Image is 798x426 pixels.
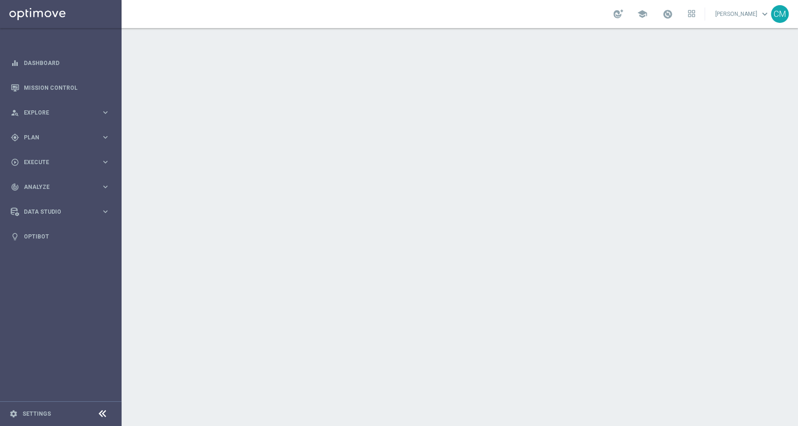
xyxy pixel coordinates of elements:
i: keyboard_arrow_right [101,108,110,117]
a: [PERSON_NAME]keyboard_arrow_down [714,7,771,21]
span: Plan [24,135,101,140]
a: Dashboard [24,51,110,75]
button: track_changes Analyze keyboard_arrow_right [10,183,110,191]
i: keyboard_arrow_right [101,158,110,166]
i: play_circle_outline [11,158,19,166]
a: Settings [22,411,51,417]
button: Data Studio keyboard_arrow_right [10,208,110,216]
i: keyboard_arrow_right [101,207,110,216]
div: CM [771,5,789,23]
button: gps_fixed Plan keyboard_arrow_right [10,134,110,141]
i: keyboard_arrow_right [101,182,110,191]
i: keyboard_arrow_right [101,133,110,142]
div: Analyze [11,183,101,191]
a: Mission Control [24,75,110,100]
i: track_changes [11,183,19,191]
div: Data Studio [11,208,101,216]
div: Mission Control [11,75,110,100]
a: Optibot [24,224,110,249]
div: Plan [11,133,101,142]
span: Analyze [24,184,101,190]
span: Execute [24,159,101,165]
i: gps_fixed [11,133,19,142]
div: Dashboard [11,51,110,75]
span: Explore [24,110,101,116]
button: equalizer Dashboard [10,59,110,67]
div: Execute [11,158,101,166]
button: person_search Explore keyboard_arrow_right [10,109,110,116]
i: lightbulb [11,232,19,241]
button: lightbulb Optibot [10,233,110,240]
span: Data Studio [24,209,101,215]
i: equalizer [11,59,19,67]
div: Optibot [11,224,110,249]
button: Mission Control [10,84,110,92]
span: school [637,9,647,19]
i: person_search [11,108,19,117]
div: Explore [11,108,101,117]
span: keyboard_arrow_down [760,9,770,19]
i: settings [9,410,18,418]
button: play_circle_outline Execute keyboard_arrow_right [10,159,110,166]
